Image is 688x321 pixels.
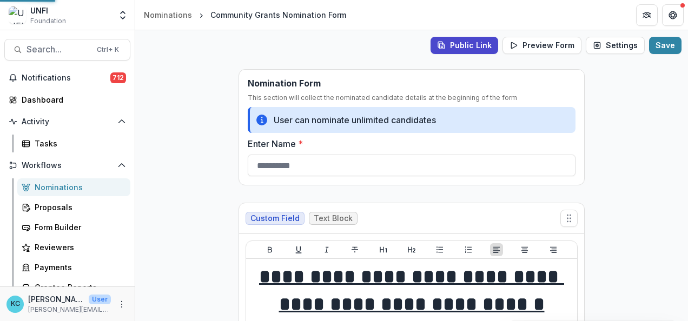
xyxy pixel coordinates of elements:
a: Grantee Reports [17,278,130,296]
a: Reviewers [17,238,130,256]
button: Settings [586,37,645,54]
div: UNFI [30,5,66,16]
span: Custom Field [250,214,300,223]
button: Align Left [490,243,503,256]
button: Bold [263,243,276,256]
a: Proposals [17,198,130,216]
div: Ctrl + K [95,44,121,56]
button: Open Activity [4,113,130,130]
button: Align Right [547,243,560,256]
button: Copy Link [431,37,498,54]
button: Strike [348,243,361,256]
div: Payments [35,262,122,273]
button: Underline [292,243,305,256]
span: Foundation [30,16,66,26]
a: Nominations [140,7,196,23]
button: Italicize [320,243,333,256]
div: Tasks [35,138,122,149]
button: Save [649,37,682,54]
button: Bullet List [433,243,446,256]
span: Text Block [314,214,353,223]
button: Heading 1 [377,243,390,256]
p: [PERSON_NAME][EMAIL_ADDRESS][PERSON_NAME][DOMAIN_NAME] [28,305,111,315]
div: Proposals [35,202,122,213]
button: Get Help [662,4,684,26]
span: Activity [22,117,113,126]
p: This section will collect the nominated candidate details at the beginning of the form [248,93,575,103]
div: Grantee Reports [35,282,122,293]
div: Nominations [144,9,192,21]
span: Notifications [22,73,110,83]
div: Nominations [35,182,122,193]
button: Ordered List [462,243,475,256]
img: UNFI [9,6,26,24]
button: Align Center [518,243,531,256]
div: Reviewers [35,242,122,253]
button: Heading 2 [405,243,418,256]
button: Search... [4,39,130,61]
a: Tasks [17,135,130,152]
h2: Nomination Form [248,78,321,89]
label: Enter Name [248,137,569,150]
p: User [89,295,111,304]
button: Partners [636,4,658,26]
div: User can nominate unlimited candidates [274,113,436,126]
button: Preview Form [502,37,581,54]
p: [PERSON_NAME] [28,293,84,305]
div: Community Grants Nomination Form [210,9,346,21]
nav: breadcrumb [140,7,350,23]
button: Open entity switcher [115,4,130,26]
a: Dashboard [4,91,130,109]
a: Payments [17,258,130,276]
button: Move field [560,210,578,227]
div: Dashboard [22,94,122,105]
button: Notifications712 [4,69,130,86]
div: Kristine Creveling [11,300,20,307]
span: 712 [110,72,126,83]
button: More [115,298,128,311]
a: Form Builder [17,218,130,236]
div: Form Builder [35,222,122,233]
span: Search... [27,44,90,55]
a: Nominations [17,178,130,196]
span: Workflows [22,161,113,170]
button: Open Workflows [4,157,130,174]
